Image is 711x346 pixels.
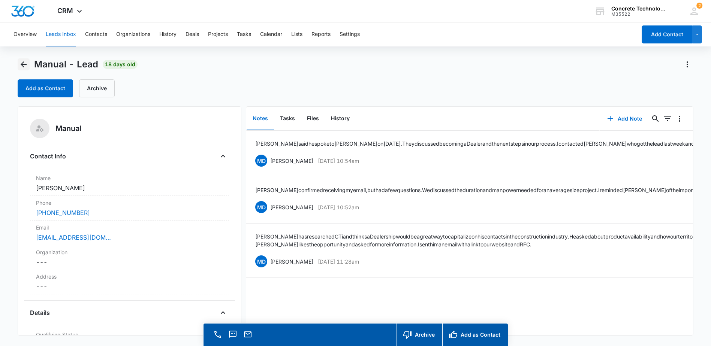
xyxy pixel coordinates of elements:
a: Text [228,334,238,340]
button: Add Note [600,110,650,128]
button: History [325,107,356,130]
dd: [PERSON_NAME] [36,183,223,192]
button: Tasks [237,22,251,46]
button: Contacts [85,22,107,46]
p: [PERSON_NAME] [270,203,313,211]
button: Deals [186,22,199,46]
button: Organizations [116,22,150,46]
h4: Details [30,308,50,317]
label: Name [36,174,223,182]
button: Archive [397,324,442,346]
div: Organization--- [30,245,229,270]
div: account name [611,6,666,12]
dd: --- [36,258,223,267]
button: Leads Inbox [46,22,76,46]
button: Back [18,58,30,70]
button: Text [228,329,238,340]
dd: --- [36,282,223,291]
span: MD [255,201,267,213]
p: [DATE] 10:52am [318,203,359,211]
button: Archive [79,79,115,97]
button: History [159,22,177,46]
h4: Contact Info [30,152,66,161]
span: MD [255,255,267,267]
button: Overview [13,22,37,46]
button: Add as Contact [442,324,508,346]
div: account id [611,12,666,17]
label: Address [36,273,223,280]
a: Email [242,334,253,340]
button: Close [217,150,229,162]
button: Calendar [260,22,282,46]
button: Settings [340,22,360,46]
button: Tasks [274,107,301,130]
span: MD [255,155,267,167]
div: Phone[PHONE_NUMBER] [30,196,229,221]
button: Search... [650,113,662,125]
label: Phone [36,199,223,207]
button: Call [213,329,223,340]
div: Email[EMAIL_ADDRESS][DOMAIN_NAME] [30,221,229,245]
div: Name[PERSON_NAME] [30,171,229,196]
p: [PERSON_NAME] [270,157,313,165]
button: Files [301,107,325,130]
p: [PERSON_NAME] [270,258,313,265]
button: Filters [662,113,674,125]
button: Projects [208,22,228,46]
label: Email [36,224,223,231]
span: Manual - Lead [34,59,98,70]
button: Actions [681,58,693,70]
button: Overflow Menu [674,113,686,125]
label: Organization [36,248,223,256]
button: Add as Contact [18,79,73,97]
a: [EMAIL_ADDRESS][DOMAIN_NAME] [36,233,111,242]
label: Qualifying Status [36,331,223,339]
p: [DATE] 11:28am [318,258,359,265]
div: notifications count [696,3,702,9]
button: Email [242,329,253,340]
button: Reports [311,22,331,46]
a: Call [213,334,223,340]
span: CRM [57,7,73,15]
div: Address--- [30,270,229,294]
button: Add Contact [642,25,692,43]
span: 2 [696,3,702,9]
button: Close [217,307,229,319]
span: 18 days old [103,60,138,69]
button: Notes [247,107,274,130]
button: Lists [291,22,302,46]
h5: Manual [55,123,81,134]
p: [DATE] 10:54am [318,157,359,165]
a: [PHONE_NUMBER] [36,208,90,217]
